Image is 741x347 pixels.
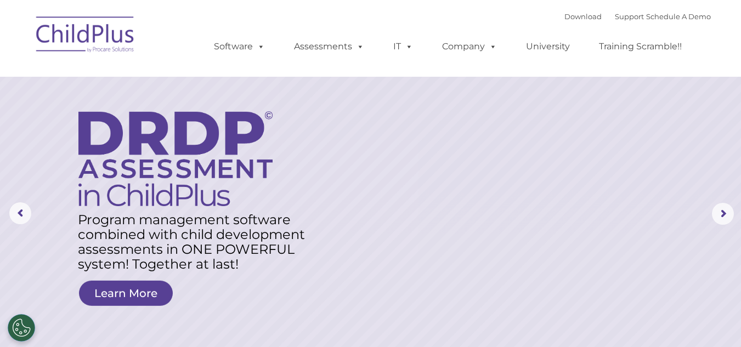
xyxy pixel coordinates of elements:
[564,12,602,21] a: Download
[431,36,508,58] a: Company
[8,314,35,342] button: Cookies Settings
[203,36,276,58] a: Software
[615,12,644,21] a: Support
[78,212,315,271] rs-layer: Program management software combined with child development assessments in ONE POWERFUL system! T...
[515,36,581,58] a: University
[78,111,273,206] img: DRDP Assessment in ChildPlus
[283,36,375,58] a: Assessments
[382,36,424,58] a: IT
[31,9,140,64] img: ChildPlus by Procare Solutions
[564,12,711,21] font: |
[79,281,173,306] a: Learn More
[588,36,693,58] a: Training Scramble!!
[152,117,199,126] span: Phone number
[646,12,711,21] a: Schedule A Demo
[152,72,186,81] span: Last name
